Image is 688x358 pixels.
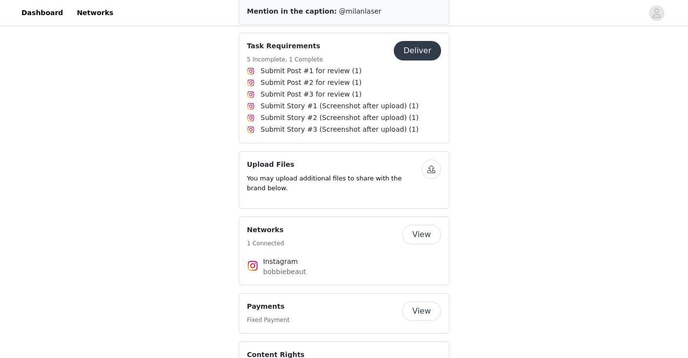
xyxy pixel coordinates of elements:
p: bobbiebeaut [263,267,425,277]
span: Submit Post #3 for review (1) [261,89,362,99]
span: Submit Story #3 (Screenshot after upload) (1) [261,124,419,135]
span: Submit Story #2 (Screenshot after upload) (1) [261,113,419,123]
h4: Instagram [263,257,425,267]
button: Deliver [394,41,441,60]
img: Instagram Icon [247,91,255,99]
div: Payments [239,293,449,334]
img: Instagram Icon [247,102,255,110]
img: Instagram Icon [247,114,255,122]
h4: Task Requirements [247,41,323,51]
h4: Networks [247,225,284,235]
img: Instagram Icon [247,126,255,134]
a: Networks [71,2,119,24]
h5: 5 Incomplete, 1 Complete [247,55,323,64]
p: You may upload additional files to share with the brand below. [247,174,422,193]
img: Instagram Icon [247,260,259,272]
a: Dashboard [16,2,69,24]
h4: Upload Files [247,159,422,170]
span: @milanlaser [339,7,382,15]
button: View [402,301,441,321]
span: Submit Story #1 (Screenshot after upload) (1) [261,101,419,111]
div: Networks [239,217,449,285]
h4: Payments [247,301,289,312]
div: Task Requirements [239,33,449,143]
span: Submit Post #2 for review (1) [261,78,362,88]
h5: 1 Connected [247,239,284,248]
span: Submit Post #1 for review (1) [261,66,362,76]
div: avatar [652,5,661,21]
img: Instagram Icon [247,67,255,75]
span: Mention in the caption: [247,7,337,15]
button: View [402,225,441,244]
h5: Fixed Payment [247,316,289,324]
img: Instagram Icon [247,79,255,87]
